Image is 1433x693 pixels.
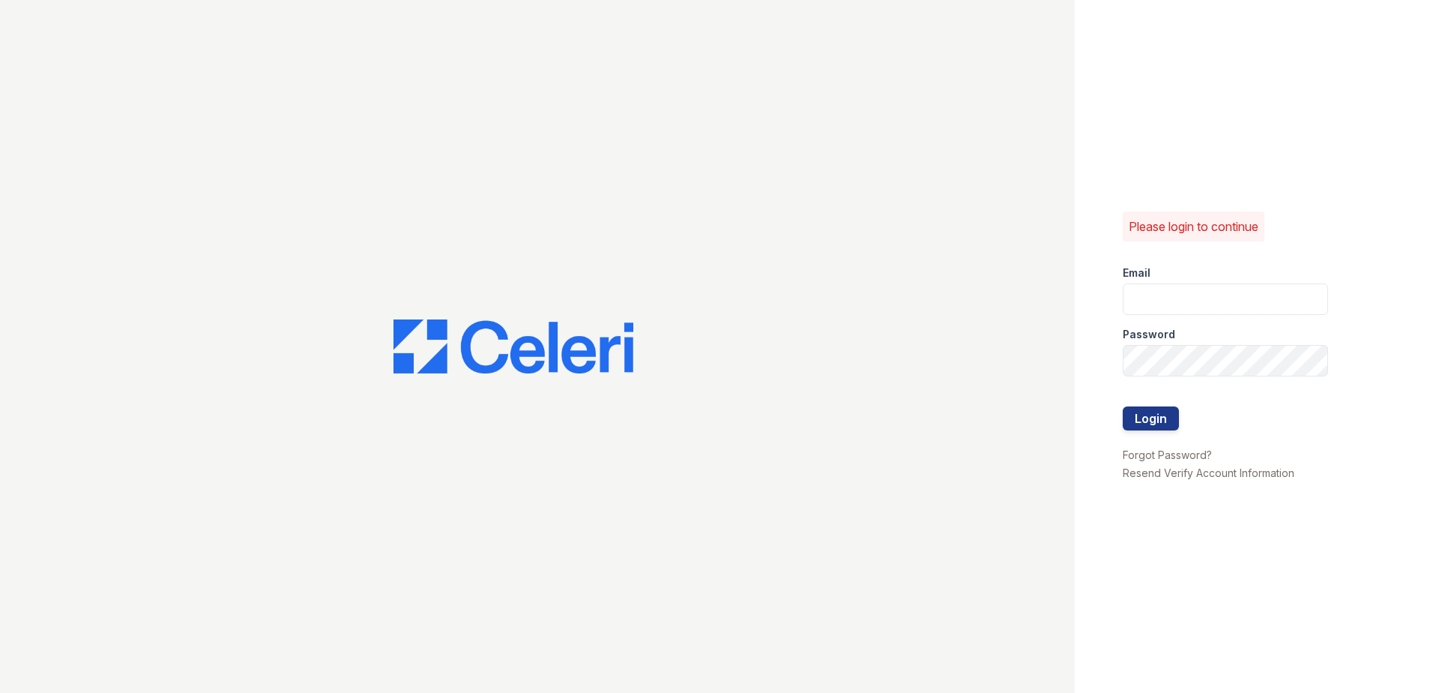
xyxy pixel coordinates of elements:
label: Email [1123,265,1150,280]
img: CE_Logo_Blue-a8612792a0a2168367f1c8372b55b34899dd931a85d93a1a3d3e32e68fde9ad4.png [393,319,633,373]
a: Resend Verify Account Information [1123,466,1294,479]
a: Forgot Password? [1123,448,1212,461]
button: Login [1123,406,1179,430]
label: Password [1123,327,1175,342]
p: Please login to continue [1129,217,1258,235]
